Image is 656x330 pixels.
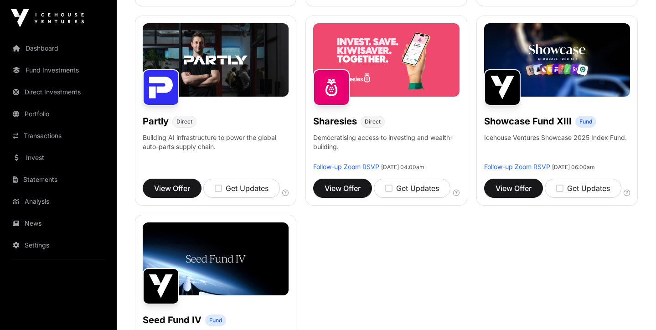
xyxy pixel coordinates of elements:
span: View Offer [154,183,190,194]
img: Partly [143,69,179,106]
a: Portfolio [7,104,109,124]
p: Democratising access to investing and wealth-building. [313,133,459,162]
button: Get Updates [374,179,450,198]
span: Direct [365,118,381,125]
span: [DATE] 06:00am [552,164,595,170]
h1: Sharesies [313,115,357,128]
div: Get Updates [385,183,439,194]
a: Direct Investments [7,82,109,102]
span: [DATE] 04:00am [381,164,424,170]
button: Get Updates [203,179,280,198]
a: News [7,213,109,233]
a: Settings [7,235,109,255]
h1: Showcase Fund XIII [484,115,572,128]
p: Icehouse Ventures Showcase 2025 Index Fund. [484,133,627,142]
span: View Offer [496,183,532,194]
img: Showcase Fund XIII [484,69,521,106]
div: Get Updates [556,183,610,194]
a: Follow-up Zoom RSVP [313,163,379,170]
img: Seed Fund IV [143,268,179,304]
button: Get Updates [545,179,621,198]
span: View Offer [325,183,361,194]
button: View Offer [143,179,201,198]
img: Sharesies-Banner.jpg [313,23,459,96]
img: Partly-Banner.jpg [143,23,289,96]
div: Get Updates [215,183,269,194]
img: Seed-Fund-4_Banner.jpg [143,222,289,295]
span: Fund [579,118,592,125]
h1: Partly [143,115,169,128]
a: Statements [7,170,109,190]
a: Follow-up Zoom RSVP [484,163,550,170]
p: Building AI infrastructure to power the global auto-parts supply chain. [143,133,289,162]
span: Fund [209,317,222,324]
button: View Offer [313,179,372,198]
img: Icehouse Ventures Logo [11,9,84,27]
span: Direct [176,118,192,125]
iframe: Chat Widget [610,286,656,330]
a: Invest [7,148,109,168]
a: Fund Investments [7,60,109,80]
h1: Seed Fund IV [143,314,201,326]
a: Dashboard [7,38,109,58]
img: Sharesies [313,69,350,106]
img: Showcase-Fund-Banner-1.jpg [484,23,630,96]
a: Analysis [7,191,109,211]
button: View Offer [484,179,543,198]
a: Transactions [7,126,109,146]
